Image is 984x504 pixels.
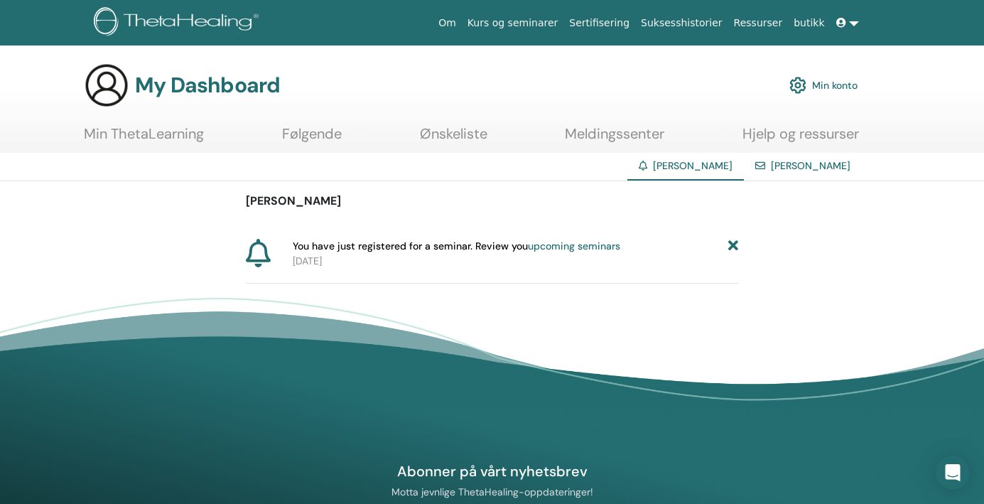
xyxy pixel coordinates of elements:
a: upcoming seminars [528,240,620,252]
a: Min konto [789,70,858,101]
p: [PERSON_NAME] [246,193,738,210]
img: logo.png [94,7,264,39]
a: Ressurser [728,10,789,36]
span: You have just registered for a seminar. Review you [293,239,620,254]
h4: Abonner på vårt nyhetsbrev [328,462,656,481]
a: Kurs og seminarer [462,10,563,36]
a: Hjelp og ressurser [742,125,859,153]
a: [PERSON_NAME] [771,159,850,172]
p: [DATE] [293,254,738,269]
img: cog.svg [789,73,806,97]
h3: My Dashboard [135,73,280,98]
a: butikk [788,10,830,36]
img: generic-user-icon.jpg [84,63,129,108]
p: Motta jevnlige ThetaHealing-oppdateringer! [328,486,656,498]
a: Ønskeliste [420,125,487,153]
span: [PERSON_NAME] [653,159,732,172]
a: Følgende [282,125,342,153]
div: Open Intercom Messenger [936,456,970,490]
a: Meldingssenter [565,125,664,153]
a: Min ThetaLearning [84,125,204,153]
a: Suksesshistorier [635,10,728,36]
a: Om [433,10,462,36]
a: Sertifisering [563,10,635,36]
